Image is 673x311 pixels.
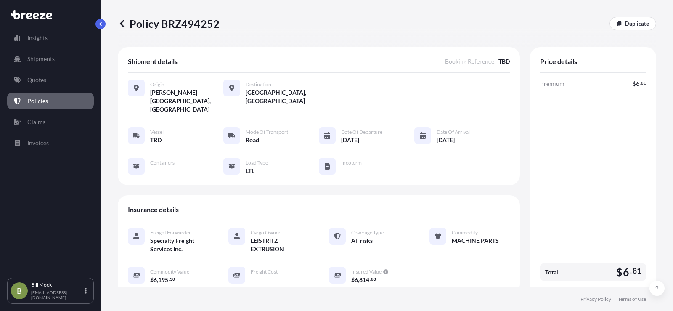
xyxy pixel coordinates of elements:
span: Freight Forwarder [150,229,191,236]
span: 195 [158,277,168,283]
span: Price details [540,57,577,66]
span: MACHINE PARTS [452,237,499,245]
span: TBD [498,57,510,66]
p: Invoices [27,139,49,147]
p: Shipments [27,55,55,63]
span: [DATE] [437,136,455,144]
span: 83 [371,278,376,281]
p: Bill Mock [31,282,83,288]
span: — [341,167,346,175]
span: B [17,287,22,295]
span: [PERSON_NAME][GEOGRAPHIC_DATA], [GEOGRAPHIC_DATA] [150,88,223,114]
span: $ [150,277,154,283]
span: 6 [154,277,157,283]
a: Shipments [7,51,94,67]
span: 6 [623,267,629,277]
span: Date of Arrival [437,129,470,136]
span: Containers [150,159,175,166]
span: Vessel [150,129,164,136]
span: — [251,276,256,284]
a: Insights [7,29,94,46]
a: Duplicate [609,17,656,30]
span: Road [246,136,259,144]
span: $ [616,267,623,277]
span: 814 [359,277,369,283]
p: Quotes [27,76,46,84]
span: LEISTRITZ EXTRUSION [251,237,309,253]
a: Terms of Use [618,296,646,303]
span: Cargo Owner [251,229,281,236]
span: Premium [540,80,564,88]
p: Insights [27,34,48,42]
span: $ [633,81,636,87]
span: 6 [636,81,639,87]
span: [DATE] [341,136,359,144]
a: Invoices [7,135,94,152]
p: Policy BRZ494252 [118,17,220,30]
span: Specialty Freight Services Inc. [150,237,208,253]
a: Policies [7,93,94,109]
span: Insured Value [351,268,382,275]
span: , [358,277,359,283]
span: 6 [355,277,358,283]
p: Claims [27,118,45,126]
span: Total [545,268,558,276]
span: Origin [150,81,164,88]
span: , [157,277,158,283]
span: Commodity [452,229,478,236]
span: Booking Reference : [445,57,496,66]
span: Destination [246,81,271,88]
span: Load Type [246,159,268,166]
span: . [370,278,371,281]
span: Coverage Type [351,229,384,236]
a: Privacy Policy [580,296,611,303]
span: Shipment details [128,57,178,66]
span: Mode of Transport [246,129,288,136]
span: — [150,167,155,175]
span: 30 [170,278,175,281]
a: Quotes [7,72,94,88]
span: [GEOGRAPHIC_DATA], [GEOGRAPHIC_DATA] [246,88,319,105]
span: $ [351,277,355,283]
span: Incoterm [341,159,362,166]
span: 81 [633,268,641,274]
span: Freight Cost [251,268,278,275]
span: Insurance details [128,205,179,214]
span: . [630,268,632,274]
a: Claims [7,114,94,130]
span: All risks [351,237,373,245]
p: [EMAIL_ADDRESS][DOMAIN_NAME] [31,290,83,300]
p: Duplicate [625,19,649,28]
p: Policies [27,97,48,105]
span: LTL [246,167,254,175]
span: 81 [641,82,646,85]
span: TBD [150,136,162,144]
span: Commodity Value [150,268,189,275]
span: Date of Departure [341,129,382,136]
